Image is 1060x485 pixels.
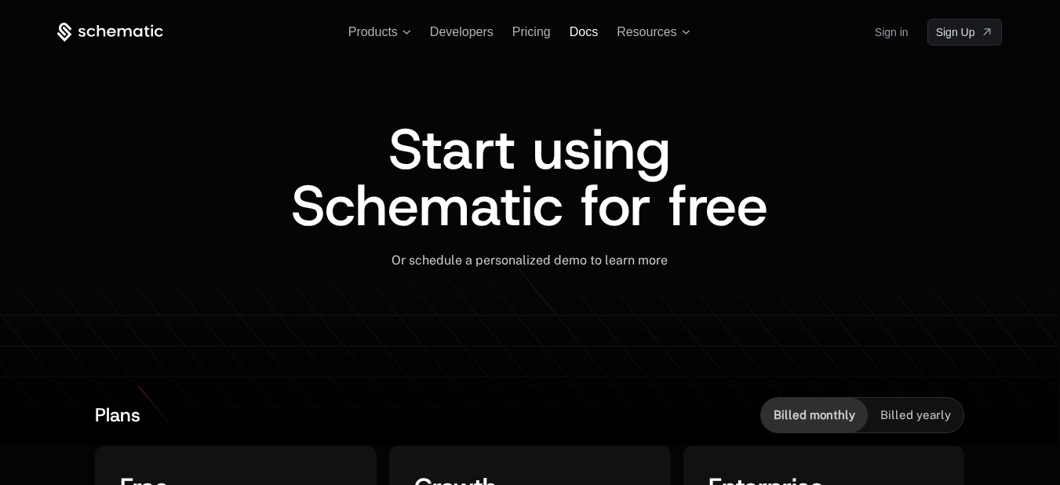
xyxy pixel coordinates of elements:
span: Resources [617,25,676,39]
span: Plans [95,403,140,428]
span: Sign Up [936,24,975,40]
span: Billed monthly [774,407,855,423]
a: Developers [430,25,494,38]
span: Start using Schematic for free [291,111,768,243]
a: Sign in [875,20,909,45]
a: Pricing [512,25,551,38]
span: Billed yearly [880,407,951,423]
span: Products [348,25,398,39]
a: [object Object] [927,19,1003,46]
a: Docs [570,25,598,38]
span: Or schedule a personalized demo to learn more [392,253,668,268]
